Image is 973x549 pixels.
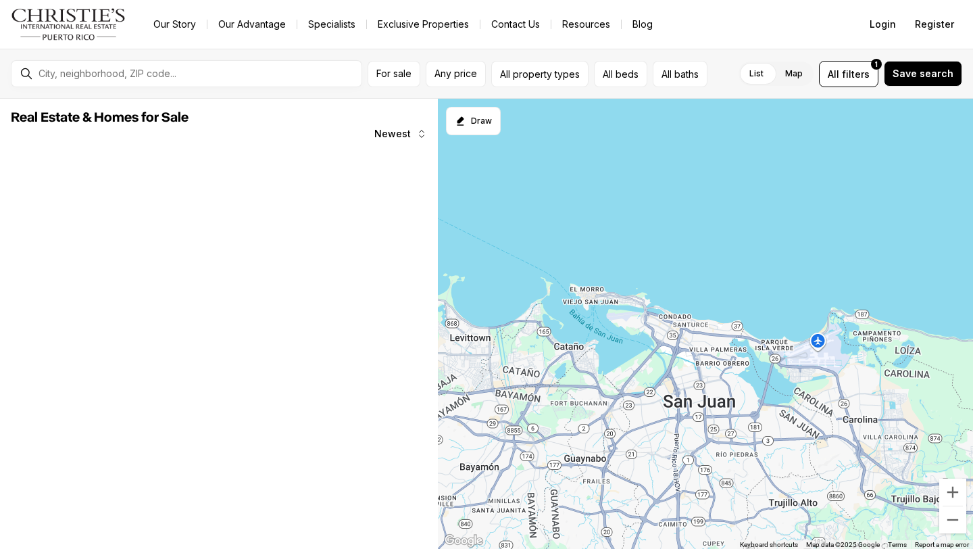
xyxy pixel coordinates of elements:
span: Login [870,19,896,30]
img: logo [11,8,126,41]
label: List [739,62,774,86]
span: Map data ©2025 Google [806,541,880,548]
button: Zoom in [939,479,966,506]
a: Specialists [297,15,366,34]
a: Our Advantage [207,15,297,34]
button: Contact Us [480,15,551,34]
span: Newest [374,128,411,139]
button: Register [907,11,962,38]
button: All property types [491,61,589,87]
span: Register [915,19,954,30]
span: Real Estate & Homes for Sale [11,111,189,124]
button: Start drawing [446,107,501,135]
a: Report a map error [915,541,969,548]
button: Newest [366,120,435,147]
span: For sale [376,68,411,79]
label: Map [774,62,814,86]
button: Any price [426,61,486,87]
span: Any price [434,68,477,79]
a: Our Story [143,15,207,34]
button: For sale [368,61,420,87]
button: All baths [653,61,707,87]
button: Allfilters1 [819,61,878,87]
button: Login [862,11,904,38]
a: Blog [622,15,664,34]
a: Resources [551,15,621,34]
button: Save search [884,61,962,87]
span: 1 [875,59,878,70]
a: Exclusive Properties [367,15,480,34]
span: filters [842,67,870,81]
button: All beds [594,61,647,87]
span: All [828,67,839,81]
a: Terms (opens in new tab) [888,541,907,548]
span: Save search [893,68,953,79]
